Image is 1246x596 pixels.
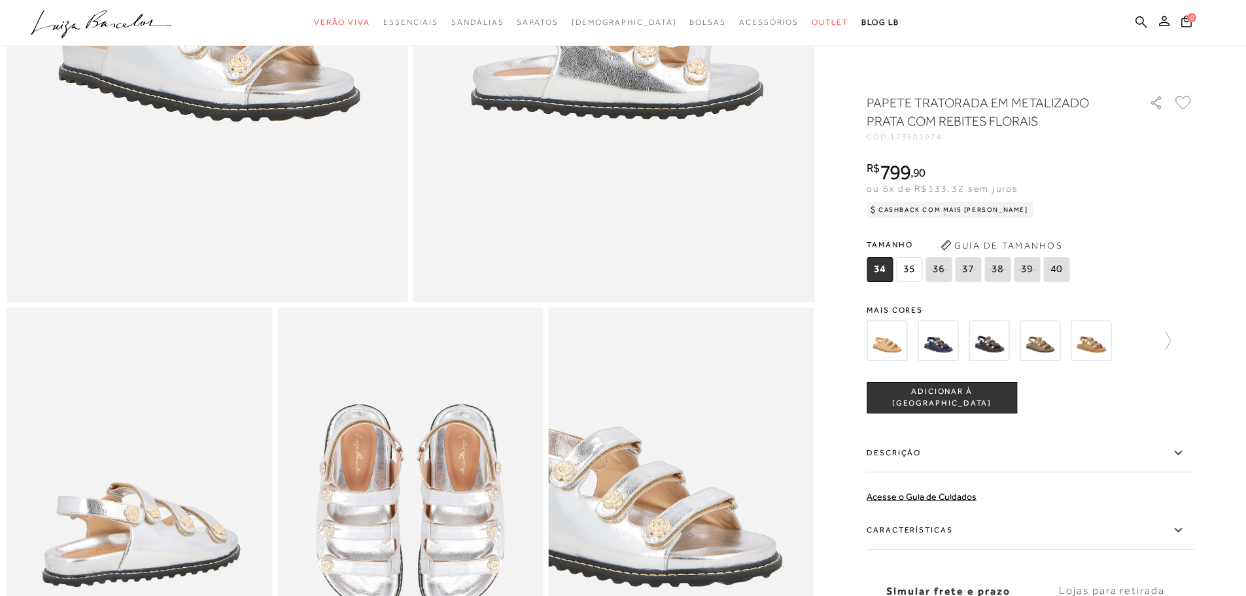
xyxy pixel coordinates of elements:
[1071,321,1111,361] img: PAPETE TRATORADA EM COURO BEGE ARGILA COM REBITES FLORAIS
[984,257,1011,282] span: 38
[880,160,910,184] span: 799
[918,321,958,361] img: PAPETE EM COURO AZUL NAVAL COM APLICAÇÕES DOURADAS
[812,10,848,35] a: categoryNavScreenReaderText
[1020,321,1060,361] img: PAPETE EM COURO VERDE ASPARGO COM APLICAÇÕES DOURADAS
[572,10,677,35] a: noSubCategoriesText
[517,10,558,35] a: categoryNavScreenReaderText
[867,382,1017,413] button: ADICIONAR À [GEOGRAPHIC_DATA]
[896,257,922,282] span: 35
[867,386,1016,409] span: ADICIONAR À [GEOGRAPHIC_DATA]
[451,10,504,35] a: categoryNavScreenReaderText
[867,434,1194,472] label: Descrição
[517,18,558,27] span: Sapatos
[867,162,880,174] i: R$
[867,257,893,282] span: 34
[314,10,370,35] a: categoryNavScreenReaderText
[890,132,943,141] span: 123501974
[1014,257,1040,282] span: 39
[689,18,726,27] span: Bolsas
[867,202,1033,218] div: Cashback com Mais [PERSON_NAME]
[314,18,370,27] span: Verão Viva
[739,10,799,35] a: categoryNavScreenReaderText
[861,18,899,27] span: BLOG LB
[955,257,981,282] span: 37
[867,235,1073,254] span: Tamanho
[739,18,799,27] span: Acessórios
[867,183,1018,194] span: ou 6x de R$133,32 sem juros
[812,18,848,27] span: Outlet
[867,94,1112,130] h1: PAPETE TRATORADA EM METALIZADO PRATA COM REBITES FLORAIS
[861,10,899,35] a: BLOG LB
[689,10,726,35] a: categoryNavScreenReaderText
[867,491,977,502] a: Acesse o Guia de Cuidados
[383,10,438,35] a: categoryNavScreenReaderText
[1177,14,1196,32] button: 0
[926,257,952,282] span: 36
[969,321,1009,361] img: PAPETE EM COURO PRETO COM APLICAÇÕES DOURADAS
[1187,13,1196,22] span: 0
[936,235,1067,256] button: Guia de Tamanhos
[1043,257,1069,282] span: 40
[913,166,926,179] span: 90
[867,306,1194,314] span: Mais cores
[572,18,677,27] span: [DEMOGRAPHIC_DATA]
[867,133,1128,141] div: CÓD:
[867,321,907,361] img: PAPETE EM COURO AREIA COM APLICAÇÕES DOURADAS
[451,18,504,27] span: Sandálias
[910,167,926,179] i: ,
[867,512,1194,550] label: Características
[383,18,438,27] span: Essenciais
